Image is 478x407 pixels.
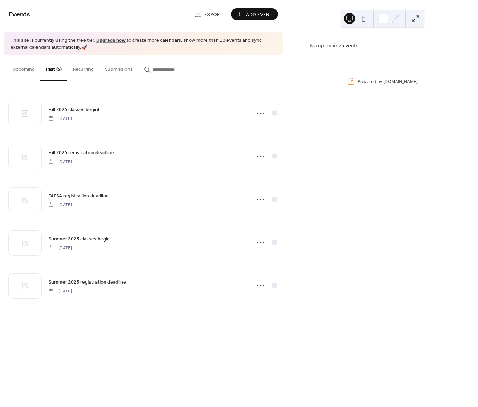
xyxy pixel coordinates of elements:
span: [DATE] [48,288,72,294]
button: Submissions [99,55,138,80]
span: [DATE] [48,202,72,208]
span: Summer 2025 registration deadline [48,278,126,286]
span: [DATE] [48,115,72,122]
a: [DOMAIN_NAME] [383,79,418,84]
button: Upcoming [7,55,40,80]
a: Summer 2025 registration deadline [48,278,126,286]
button: Past (5) [40,55,67,81]
div: Powered by [358,79,418,84]
span: Fall 2025 registration deadline [48,149,114,156]
button: Recurring [67,55,99,80]
a: Fall 2025 registration deadline [48,149,114,157]
button: Add Event [231,8,278,20]
a: Fall 2025 classes begin! [48,106,99,114]
span: [DATE] [48,245,72,251]
a: Export [189,8,228,20]
a: FAFSA registration deadline [48,192,109,200]
span: Events [9,8,30,21]
span: Export [204,11,223,18]
span: [DATE] [48,158,72,165]
div: No upcoming events [310,42,455,49]
a: Summer 2025 classes begin [48,235,110,243]
span: Add Event [246,11,273,18]
a: Upgrade now [96,36,126,45]
span: This site is currently using the free tier. to create more calendars, show more than 10 events an... [11,37,276,51]
span: Fall 2025 classes begin! [48,106,99,113]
